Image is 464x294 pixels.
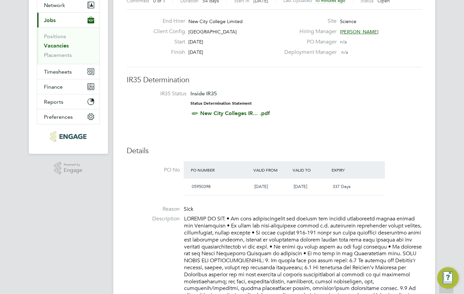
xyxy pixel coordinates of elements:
a: Positions [44,33,66,39]
span: [PERSON_NAME] [340,29,379,35]
span: [DATE] [188,49,203,55]
span: Powered by [64,162,82,168]
span: Preferences [44,114,73,120]
button: Timesheets [37,64,100,79]
div: Expiry [330,164,369,176]
span: Science [340,18,356,24]
label: IR35 Status [133,90,186,97]
button: Jobs [37,13,100,27]
label: Start [148,38,185,45]
span: n/a [341,49,348,55]
h3: IR35 Determination [127,75,422,85]
span: Network [44,2,65,8]
span: Inside IR35 [190,90,217,97]
div: Jobs [37,27,100,64]
span: Engage [64,168,82,173]
label: Site [280,18,337,25]
a: New City Colleges IR... .pdf [200,110,270,116]
label: Description [127,215,180,222]
span: Sick [184,206,193,212]
div: PO Number [189,164,252,176]
span: Reports [44,99,63,105]
a: Go to home page [37,131,100,142]
span: Finance [44,84,63,90]
span: New City College Limited [188,18,243,24]
span: Jobs [44,17,56,23]
label: PO No [127,167,180,174]
label: End Hirer [148,18,185,25]
a: Placements [44,52,72,58]
label: Finish [148,49,185,56]
label: PO Manager [280,38,337,45]
a: Vacancies [44,42,69,49]
span: [DATE] [254,184,268,189]
span: 05950398 [192,184,211,189]
div: Valid From [252,164,291,176]
button: Finance [37,79,100,94]
button: Reports [37,94,100,109]
div: Valid To [291,164,330,176]
strong: Status Determination Statement [190,101,252,106]
img: carbonrecruitment-logo-retina.png [50,131,86,142]
span: [GEOGRAPHIC_DATA] [188,29,237,35]
span: Timesheets [44,69,72,75]
h3: Details [127,146,422,156]
span: [DATE] [188,39,203,45]
button: Preferences [37,109,100,124]
label: Hiring Manager [280,28,337,35]
label: Deployment Manager [280,49,337,56]
span: 337 Days [333,184,351,189]
span: [DATE] [294,184,307,189]
span: n/a [340,39,347,45]
label: Client Config [148,28,185,35]
a: Powered byEngage [54,162,83,175]
label: Reason [127,206,180,213]
button: Engage Resource Center [437,267,459,289]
